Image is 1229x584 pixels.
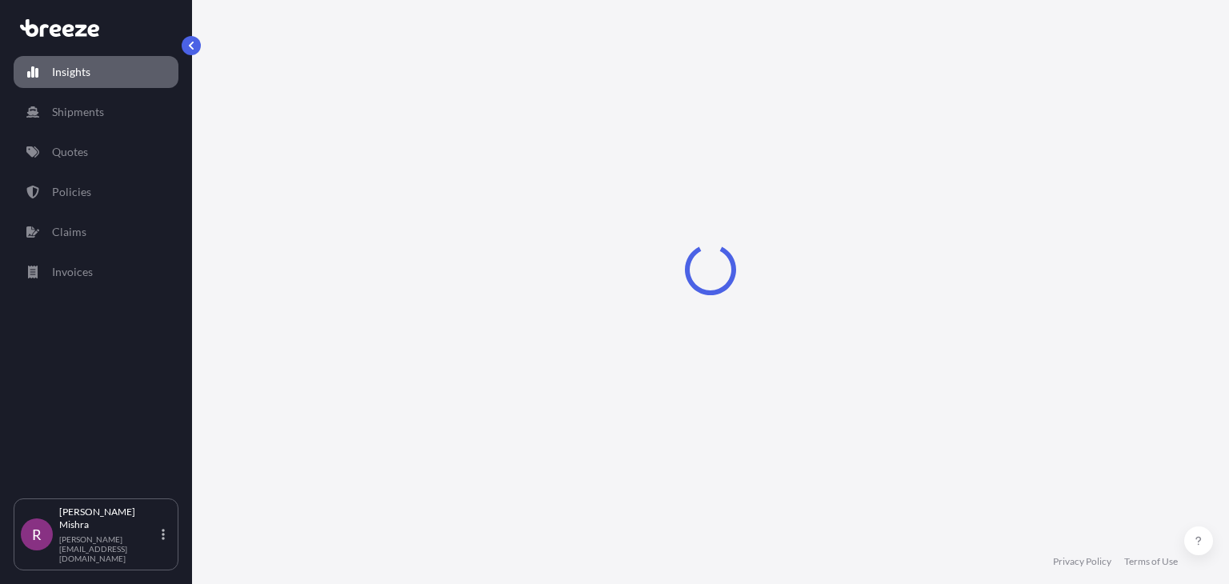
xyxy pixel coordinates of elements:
[59,534,158,563] p: [PERSON_NAME][EMAIL_ADDRESS][DOMAIN_NAME]
[1124,555,1178,568] a: Terms of Use
[59,506,158,531] p: [PERSON_NAME] Mishra
[14,176,178,208] a: Policies
[14,216,178,248] a: Claims
[1053,555,1111,568] a: Privacy Policy
[52,104,104,120] p: Shipments
[14,96,178,128] a: Shipments
[52,224,86,240] p: Claims
[14,56,178,88] a: Insights
[52,264,93,280] p: Invoices
[32,526,42,542] span: R
[52,184,91,200] p: Policies
[52,64,90,80] p: Insights
[52,144,88,160] p: Quotes
[14,256,178,288] a: Invoices
[14,136,178,168] a: Quotes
